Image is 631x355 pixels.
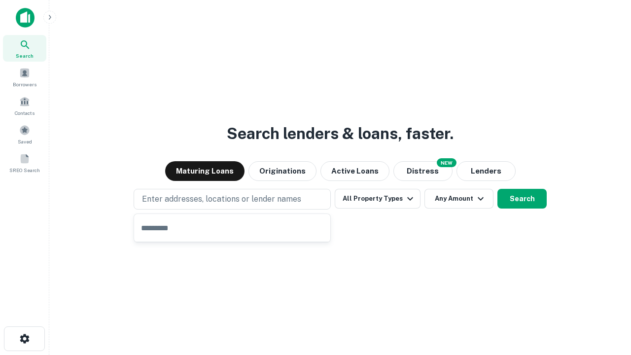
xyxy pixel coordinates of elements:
button: Search distressed loans with lien and other non-mortgage details. [393,161,453,181]
img: capitalize-icon.png [16,8,35,28]
div: NEW [437,158,456,167]
button: Enter addresses, locations or lender names [134,189,331,210]
span: Contacts [15,109,35,117]
button: Lenders [456,161,516,181]
p: Enter addresses, locations or lender names [142,193,301,205]
iframe: Chat Widget [582,276,631,323]
span: Borrowers [13,80,36,88]
button: Originations [248,161,316,181]
span: Search [16,52,34,60]
button: All Property Types [335,189,421,209]
button: Maturing Loans [165,161,245,181]
h3: Search lenders & loans, faster. [227,122,454,145]
a: Search [3,35,46,62]
button: Search [497,189,547,209]
a: Borrowers [3,64,46,90]
span: Saved [18,138,32,145]
span: SREO Search [9,166,40,174]
a: SREO Search [3,149,46,176]
a: Saved [3,121,46,147]
a: Contacts [3,92,46,119]
button: Any Amount [424,189,493,209]
button: Active Loans [320,161,389,181]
